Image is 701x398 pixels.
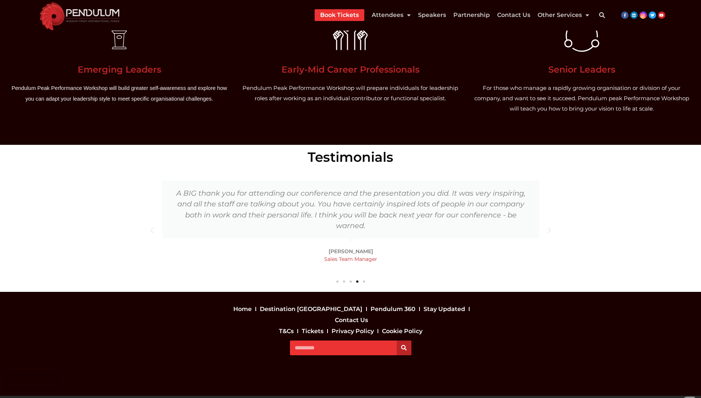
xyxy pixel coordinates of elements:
[11,85,227,101] span: Pendulum Peak Performance Workshop will build greater self-awareness and explore how you can adap...
[148,227,156,234] div: Previous slide
[497,9,530,21] a: Contact Us
[225,304,477,326] nav: Menu
[231,304,254,315] a: Home
[363,280,365,283] span: Go to slide 5
[372,9,411,21] a: Attendees
[330,326,376,337] a: Privacy Policy
[470,83,694,114] p: For those who manage a rapidly growing organisation or division of your company, and want to see ...
[324,255,377,263] span: Sales Team Manager
[238,63,462,76] h3: Early-Mid Career Professionals
[277,326,295,337] a: T&Cs
[324,248,377,255] span: [PERSON_NAME]
[418,9,446,21] a: Speakers
[397,341,411,355] button: Search
[470,63,694,76] h3: Senior Leaders
[155,173,546,273] div: 4 / 5
[7,376,56,391] iframe: Brevo live chat
[238,83,462,104] p: Pendulum Peak Performance Workshop will prepare individuals for leadership roles after working as...
[546,227,553,234] div: Next slide
[333,315,370,326] a: Contact Us
[155,173,546,288] div: Slides
[315,9,589,21] nav: Menu
[7,63,231,76] h3: Emerging Leaders
[343,280,345,283] span: Go to slide 2
[453,9,490,21] a: Partnership
[258,304,364,315] a: Destination [GEOGRAPHIC_DATA]
[595,8,609,22] div: Search
[369,304,417,315] a: Pendulum 360
[422,304,467,315] a: Stay Updated
[170,188,532,231] div: A BIG thank you for attending our conference and the presentation you did. It was very inspiring,...
[350,280,352,283] span: Go to slide 3
[300,326,325,337] a: Tickets
[336,280,339,283] span: Go to slide 1
[356,280,358,283] span: Go to slide 4
[380,326,424,337] a: Cookie Policy
[225,326,477,337] nav: Menu
[538,9,589,21] a: Other Services
[320,9,359,21] a: Book Tickets
[145,149,557,166] h2: Testimonials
